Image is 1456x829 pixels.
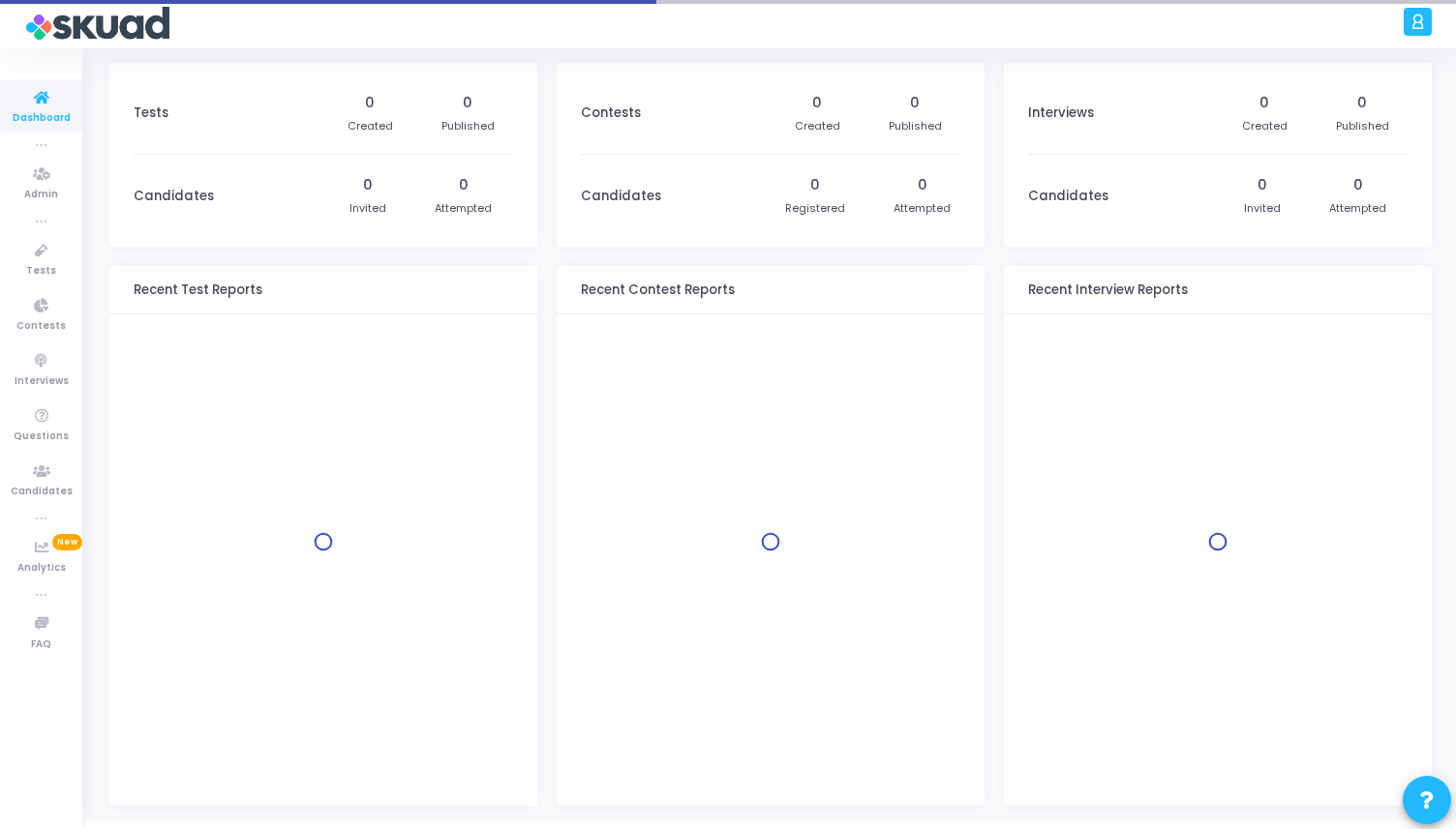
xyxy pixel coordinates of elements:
div: Invited [1244,200,1281,217]
h3: Recent Interview Reports [1028,282,1188,298]
span: Analytics [17,560,66,577]
div: 0 [810,175,820,195]
span: Candidates [11,484,73,500]
div: 0 [812,93,822,113]
div: Attempted [1329,200,1386,217]
div: 0 [918,175,927,195]
div: Registered [785,200,845,217]
h3: Candidates [1028,189,1108,204]
h3: Recent Test Reports [134,282,262,298]
h3: Candidates [581,189,661,204]
div: Created [795,118,840,134]
h3: Candidates [134,189,214,204]
span: Questions [14,429,69,445]
div: Published [441,118,495,134]
div: 0 [1353,175,1363,195]
img: logo [24,5,169,44]
div: Published [889,118,942,134]
div: 0 [910,93,920,113]
div: Published [1336,118,1389,134]
div: Created [1242,118,1288,134]
div: 0 [459,175,469,195]
div: Attempted [435,200,492,217]
div: 0 [1259,93,1269,113]
div: Attempted [894,200,951,217]
span: New [52,534,82,550]
div: 0 [1258,175,1267,195]
span: FAQ [31,637,51,653]
div: 0 [1357,93,1367,113]
div: 0 [363,175,373,195]
h3: Interviews [1028,105,1094,121]
div: Invited [349,200,386,217]
h3: Contests [581,105,641,121]
div: 0 [365,93,375,113]
span: Dashboard [13,110,71,127]
span: Interviews [15,373,69,390]
div: Created [348,118,393,134]
span: Admin [24,187,58,203]
span: Tests [26,263,56,280]
h3: Tests [134,105,168,121]
h3: Recent Contest Reports [581,282,735,298]
div: 0 [463,93,472,113]
span: Contests [16,318,66,335]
